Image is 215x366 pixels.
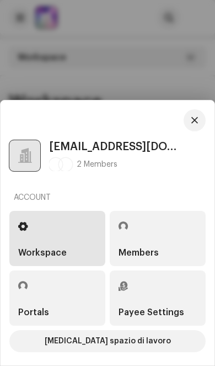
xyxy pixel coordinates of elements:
img: d36ef51e-a2f6-44d7-b133-faa71ce0b815 [59,158,72,171]
span: [MEDICAL_DATA] spazio di lavoro [45,330,171,352]
span: 2 Members [77,160,117,169]
re-a-nav-header: Account [9,184,206,211]
re-m-nav-item: Portals [9,270,105,326]
re-m-nav-item: Workspace [9,211,105,266]
re-m-nav-item: Members [110,211,206,266]
img: c028b6f5-eb5e-414e-82f5-a938631bc1ff [49,158,62,171]
div: Members [119,248,159,257]
div: Workspace [18,248,67,257]
button: [MEDICAL_DATA] spazio di lavoro [9,330,206,352]
div: Payee Settings [119,308,184,317]
div: Portals [18,308,49,317]
span: [EMAIL_ADDRESS][DOMAIN_NAME] [49,140,185,153]
re-m-nav-item: Payee Settings [110,270,206,326]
